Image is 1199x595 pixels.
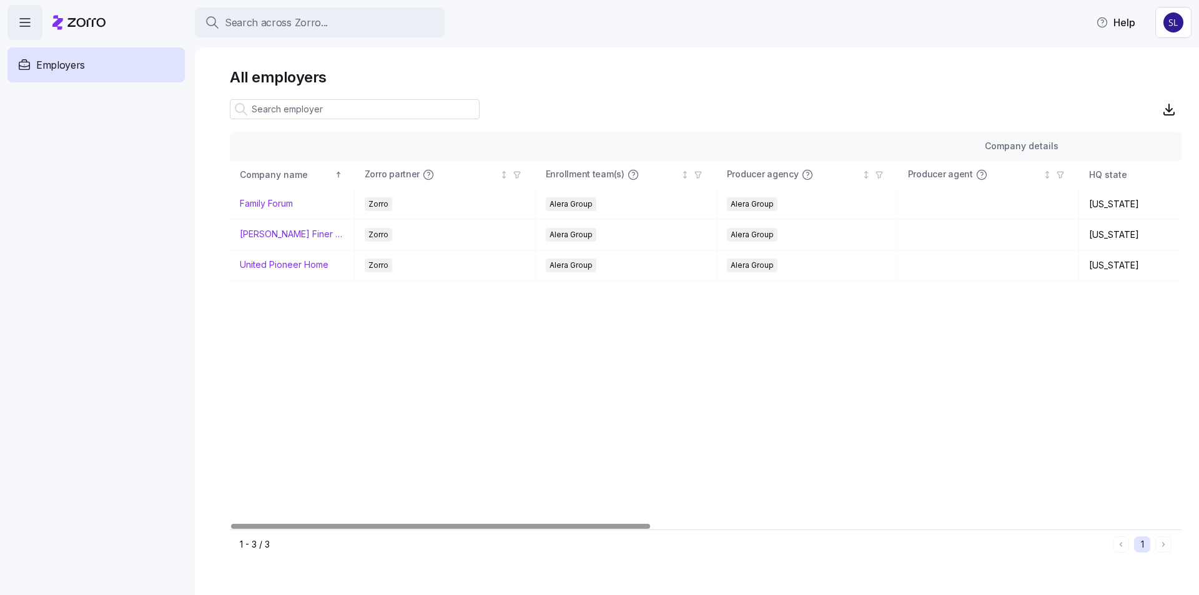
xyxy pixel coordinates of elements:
[355,160,536,189] th: Zorro partnerNot sorted
[681,170,689,179] div: Not sorted
[550,258,593,272] span: Alera Group
[334,170,343,179] div: Sorted ascending
[898,160,1079,189] th: Producer agentNot sorted
[368,228,388,242] span: Zorro
[240,168,332,182] div: Company name
[230,99,480,119] input: Search employer
[731,258,774,272] span: Alera Group
[240,229,344,241] a: [PERSON_NAME] Finer Meats
[230,160,355,189] th: Company nameSorted ascending
[550,197,593,211] span: Alera Group
[365,169,420,181] span: Zorro partner
[1096,15,1135,30] span: Help
[240,198,293,210] a: Family Forum
[368,258,388,272] span: Zorro
[1086,10,1145,35] button: Help
[1134,536,1150,553] button: 1
[1155,536,1172,553] button: Next page
[908,169,973,181] span: Producer agent
[225,15,328,31] span: Search across Zorro...
[717,160,898,189] th: Producer agencyNot sorted
[368,197,388,211] span: Zorro
[230,67,1182,87] h1: All employers
[36,57,85,73] span: Employers
[500,170,508,179] div: Not sorted
[550,228,593,242] span: Alera Group
[1163,12,1183,32] img: 9541d6806b9e2684641ca7bfe3afc45a
[240,259,328,272] a: United Pioneer Home
[727,169,799,181] span: Producer agency
[731,228,774,242] span: Alera Group
[862,170,871,179] div: Not sorted
[1113,536,1129,553] button: Previous page
[731,197,774,211] span: Alera Group
[536,160,717,189] th: Enrollment team(s)Not sorted
[1043,170,1052,179] div: Not sorted
[195,7,445,37] button: Search across Zorro...
[240,538,1108,551] div: 1 - 3 / 3
[546,169,624,181] span: Enrollment team(s)
[7,47,185,82] a: Employers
